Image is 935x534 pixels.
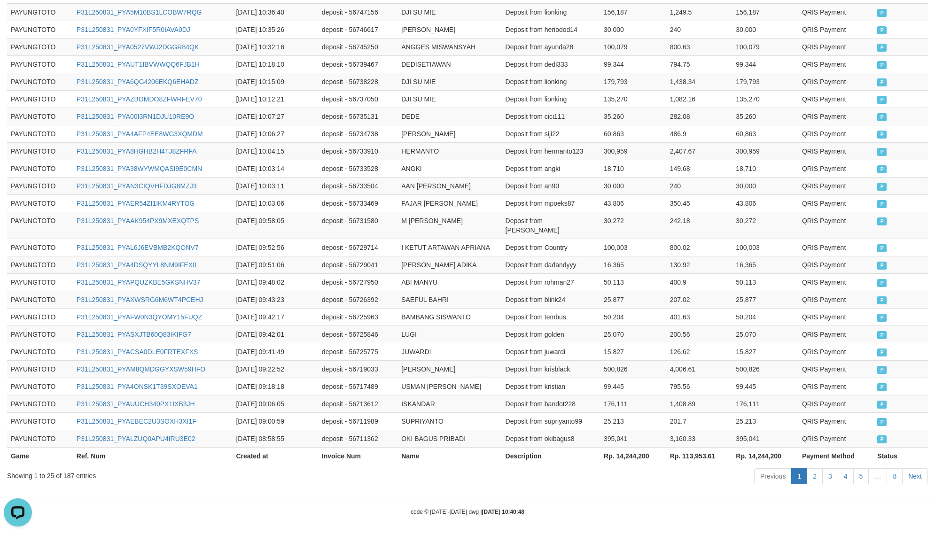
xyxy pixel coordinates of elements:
td: PAYUNGTOTO [7,21,73,38]
td: Deposit from hermanto123 [502,142,600,160]
td: 100,079 [732,38,798,55]
td: PAYUNGTOTO [7,73,73,90]
a: Previous [754,468,792,484]
a: P31L250831_PYA4DSQYYL8NM9IFEX0 [77,261,196,269]
td: [DATE] 09:52:56 [232,239,318,256]
td: PAYUNGTOTO [7,256,73,273]
td: Deposit from cici111 [502,108,600,125]
span: PAID [877,113,887,121]
td: 35,260 [600,108,666,125]
a: P31L250831_PYACSA0DLE0FRTEXFXS [77,348,198,356]
td: [DATE] 10:03:14 [232,160,318,177]
td: 176,111 [600,395,666,412]
td: [DATE] 10:32:16 [232,38,318,55]
td: [DATE] 09:42:17 [232,308,318,325]
span: PAID [877,131,887,139]
td: USMAN [PERSON_NAME] [397,378,501,395]
td: QRIS Payment [798,142,873,160]
td: QRIS Payment [798,194,873,212]
span: PAID [877,96,887,104]
a: Next [902,468,928,484]
td: 176,111 [732,395,798,412]
td: [DATE] 09:51:06 [232,256,318,273]
span: PAID [877,383,887,391]
td: QRIS Payment [798,3,873,21]
td: 156,187 [732,3,798,21]
td: PAYUNGTOTO [7,125,73,142]
td: deposit - 56737050 [318,90,397,108]
th: Game [7,447,73,464]
td: 1,408.89 [666,395,732,412]
td: Deposit from [PERSON_NAME] [502,212,600,239]
td: PAYUNGTOTO [7,55,73,73]
td: deposit - 56733504 [318,177,397,194]
td: 50,204 [600,308,666,325]
th: Description [502,447,600,464]
td: QRIS Payment [798,212,873,239]
td: PAYUNGTOTO [7,108,73,125]
td: 30,000 [732,21,798,38]
td: QRIS Payment [798,160,873,177]
td: 18,710 [732,160,798,177]
td: [DATE] 09:58:05 [232,212,318,239]
a: P31L250831_PYA6QG4206EKQ6EHADZ [77,78,199,85]
a: … [868,468,887,484]
td: [DATE] 10:04:15 [232,142,318,160]
td: 99,445 [732,378,798,395]
td: QRIS Payment [798,395,873,412]
td: PAYUNGTOTO [7,142,73,160]
td: 30,272 [732,212,798,239]
td: 300,959 [600,142,666,160]
td: ISKANDAR [397,395,501,412]
td: 100,003 [600,239,666,256]
td: deposit - 56727950 [318,273,397,291]
td: QRIS Payment [798,38,873,55]
td: 30,272 [600,212,666,239]
th: Invoice Num [318,447,397,464]
td: Deposit from tembus [502,308,600,325]
td: Deposit from kristian [502,378,600,395]
td: 486.9 [666,125,732,142]
td: 179,793 [600,73,666,90]
td: 100,079 [600,38,666,55]
a: 3 [822,468,838,484]
td: Deposit from juwardi [502,343,600,360]
td: 60,863 [600,125,666,142]
td: deposit - 56725775 [318,343,397,360]
div: Showing 1 to 25 of 187 entries [7,467,382,480]
span: PAID [877,418,887,426]
td: 149.68 [666,160,732,177]
td: [DATE] 09:42:01 [232,325,318,343]
td: 135,270 [600,90,666,108]
td: DJI SU MIE [397,90,501,108]
td: QRIS Payment [798,256,873,273]
td: QRIS Payment [798,308,873,325]
td: ABI MANYU [397,273,501,291]
td: PAYUNGTOTO [7,239,73,256]
td: [PERSON_NAME] [397,125,501,142]
a: P31L250831_PYA8HGHB2H4TJ8ZFRFA [77,147,197,155]
td: 16,365 [600,256,666,273]
td: QRIS Payment [798,125,873,142]
td: QRIS Payment [798,412,873,430]
td: deposit - 56717489 [318,378,397,395]
td: 240 [666,21,732,38]
td: PAYUNGTOTO [7,90,73,108]
td: PAYUNGTOTO [7,360,73,378]
span: PAID [877,401,887,409]
td: QRIS Payment [798,90,873,108]
td: [DATE] 10:06:27 [232,125,318,142]
a: P31L250831_PYAXWSRG6M6WT4PCEHJ [77,296,203,303]
td: [DATE] 09:48:02 [232,273,318,291]
span: PAID [877,366,887,374]
td: 30,000 [732,177,798,194]
td: [DATE] 09:22:52 [232,360,318,378]
a: P31L250831_PYAUT1IBVWWQQ6FJB1H [77,61,200,68]
td: [DATE] 10:07:27 [232,108,318,125]
td: QRIS Payment [798,21,873,38]
a: P31L250831_PYAEBEC2U3SOXH3XI1F [77,418,196,425]
td: 500,826 [732,360,798,378]
td: PAYUNGTOTO [7,3,73,21]
a: P31L250831_PYA38WYWMQASI9E0CMN [77,165,202,172]
td: QRIS Payment [798,378,873,395]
